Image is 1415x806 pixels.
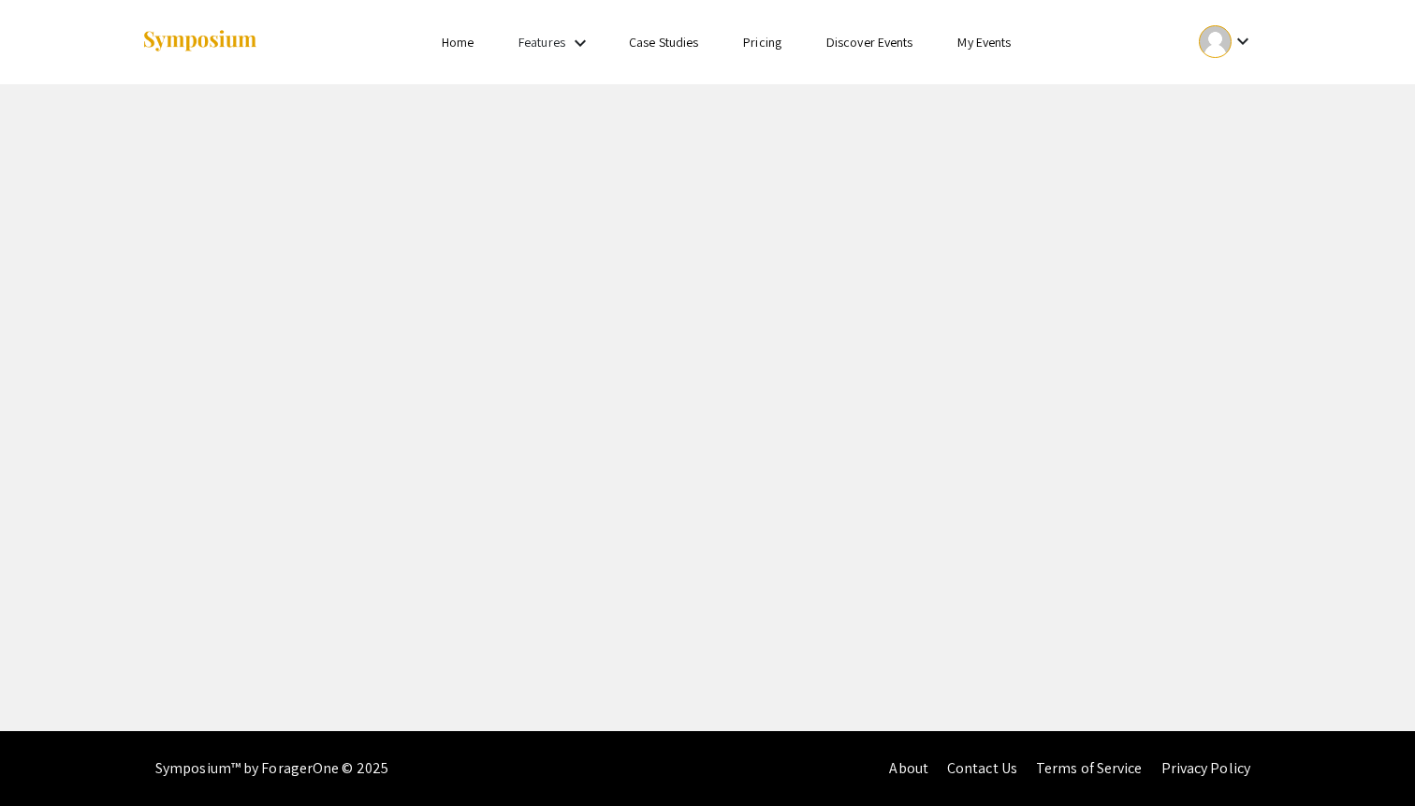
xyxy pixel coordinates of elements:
a: My Events [957,34,1011,51]
a: Features [518,34,565,51]
mat-icon: Expand Features list [569,32,591,54]
a: Contact Us [947,758,1017,778]
a: Case Studies [629,34,698,51]
div: Symposium™ by ForagerOne © 2025 [155,731,388,806]
a: Home [442,34,474,51]
a: About [889,758,928,778]
a: Terms of Service [1036,758,1143,778]
button: Expand account dropdown [1179,21,1274,63]
a: Privacy Policy [1161,758,1250,778]
a: Discover Events [826,34,913,51]
mat-icon: Expand account dropdown [1232,30,1254,52]
a: Pricing [743,34,781,51]
img: Symposium by ForagerOne [141,29,258,54]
